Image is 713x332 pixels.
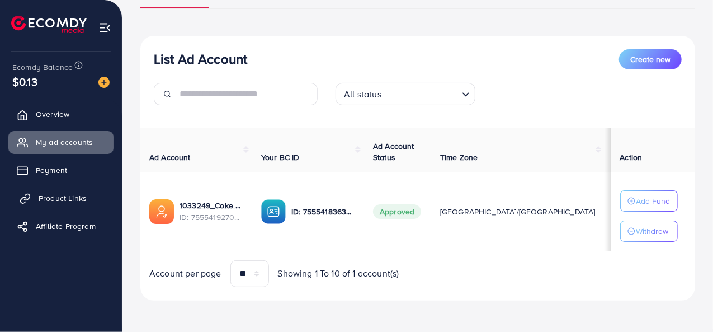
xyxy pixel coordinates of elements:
[36,109,69,120] span: Overview
[8,103,114,125] a: Overview
[11,16,87,33] img: logo
[12,73,37,90] span: $0.13
[36,221,96,232] span: Affiliate Program
[98,21,111,34] img: menu
[619,49,682,69] button: Create new
[620,221,678,242] button: Withdraw
[149,267,221,280] span: Account per page
[149,199,174,224] img: ic-ads-acc.e4c84228.svg
[261,152,300,163] span: Your BC ID
[36,137,93,148] span: My ad accounts
[261,199,286,224] img: ic-ba-acc.ded83a64.svg
[154,51,247,67] h3: List Ad Account
[8,187,114,209] a: Product Links
[636,194,670,208] p: Add Fund
[8,215,114,237] a: Affiliate Program
[373,204,421,219] span: Approved
[278,267,399,280] span: Showing 1 To 10 of 1 account(s)
[342,86,384,102] span: All status
[385,84,457,102] input: Search for option
[8,159,114,181] a: Payment
[98,77,110,88] img: image
[12,62,73,73] span: Ecomdy Balance
[336,83,475,105] div: Search for option
[39,193,87,204] span: Product Links
[180,200,243,223] div: <span class='underline'>1033249_Coke Stodio 1_1759133170041</span></br>7555419270801358849
[8,131,114,153] a: My ad accounts
[620,152,643,163] span: Action
[440,152,478,163] span: Time Zone
[180,200,243,211] a: 1033249_Coke Stodio 1_1759133170041
[440,206,596,217] span: [GEOGRAPHIC_DATA]/[GEOGRAPHIC_DATA]
[373,141,414,163] span: Ad Account Status
[636,225,669,238] p: Withdraw
[291,205,355,218] p: ID: 7555418363737128967
[620,190,678,212] button: Add Fund
[630,54,670,65] span: Create new
[36,165,67,176] span: Payment
[149,152,191,163] span: Ad Account
[180,212,243,223] span: ID: 7555419270801358849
